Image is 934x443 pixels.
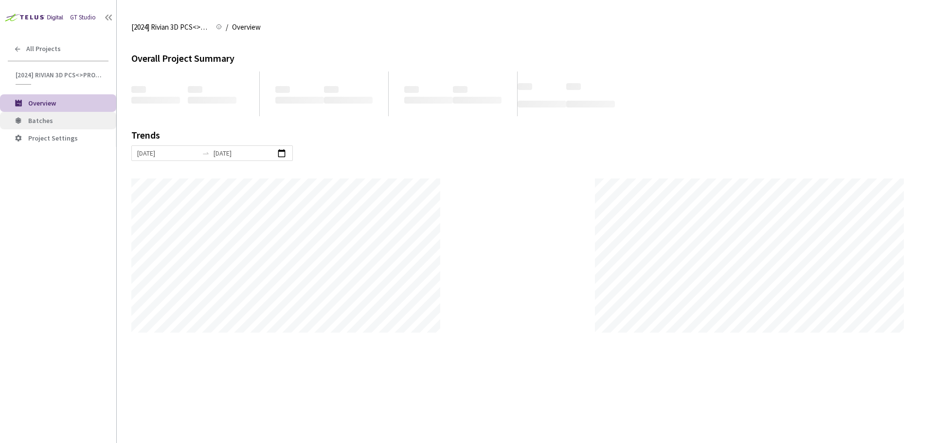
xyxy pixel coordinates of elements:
[214,148,274,159] input: End date
[137,148,198,159] input: Start date
[188,97,236,104] span: ‌
[275,86,290,93] span: ‌
[404,86,419,93] span: ‌
[131,86,146,93] span: ‌
[202,149,210,157] span: swap-right
[404,97,453,104] span: ‌
[131,130,906,145] div: Trends
[453,97,502,104] span: ‌
[232,21,261,33] span: Overview
[26,45,61,53] span: All Projects
[131,21,210,33] span: [2024] Rivian 3D PCS<>Production
[28,99,56,107] span: Overview
[70,13,96,22] div: GT Studio
[131,97,180,104] span: ‌
[566,101,615,107] span: ‌
[566,83,581,90] span: ‌
[518,101,566,107] span: ‌
[518,83,532,90] span: ‌
[188,86,202,93] span: ‌
[324,86,339,93] span: ‌
[202,149,210,157] span: to
[275,97,324,104] span: ‌
[453,86,467,93] span: ‌
[324,97,373,104] span: ‌
[16,71,103,79] span: [2024] Rivian 3D PCS<>Production
[28,116,53,125] span: Batches
[226,21,228,33] li: /
[131,51,919,66] div: Overall Project Summary
[28,134,78,142] span: Project Settings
